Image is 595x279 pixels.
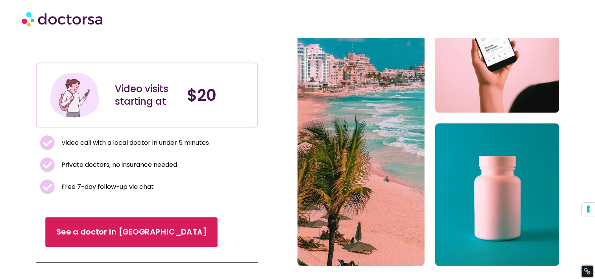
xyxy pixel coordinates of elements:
span: Video call with a local doctor in under 5 minutes [59,137,209,148]
button: Your consent preferences for tracking technologies [582,203,595,216]
span: Private doctors, no insurance needed [59,159,177,170]
span: See a doctor in [GEOGRAPHIC_DATA] [56,227,207,238]
div: Restore Info Box &#10;&#10;NoFollow Info:&#10; META-Robots NoFollow: &#09;false&#10; META-Robots ... [584,268,591,275]
div: Video visits starting at [115,83,179,108]
span: Free 7-day follow-up via chat [59,181,154,192]
h4: $20 [187,86,251,105]
iframe: Customer reviews powered by Trustpilot [40,45,255,55]
iframe: Customer reviews powered by Trustpilot [40,36,158,45]
a: See a doctor in [GEOGRAPHIC_DATA] [45,217,217,247]
img: Illustration depicting a young woman in a casual outfit, engaged with her smartphone. She has a p... [49,69,100,121]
